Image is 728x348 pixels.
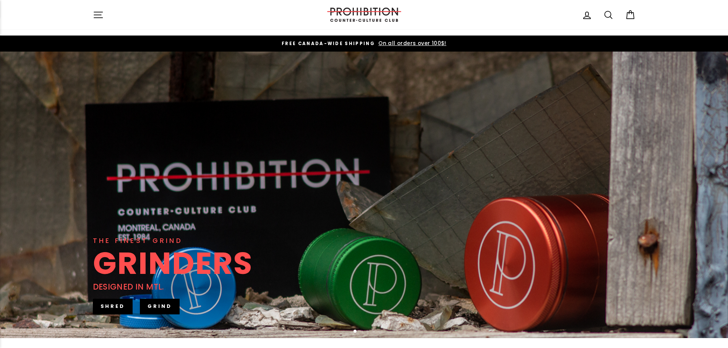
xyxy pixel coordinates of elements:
[93,299,133,314] a: SHRED
[376,40,446,47] span: On all orders over 100$!
[353,330,357,333] button: 1
[93,280,164,293] div: DESIGNED IN MTL.
[282,40,375,47] span: FREE CANADA-WIDE SHIPPING
[373,330,376,334] button: 4
[140,299,180,314] a: GRIND
[326,8,402,22] img: PROHIBITION COUNTER-CULTURE CLUB
[366,330,370,334] button: 3
[360,330,364,334] button: 2
[93,235,183,246] div: THE FINEST GRIND
[93,248,253,278] div: GRINDERS
[95,39,634,48] a: FREE CANADA-WIDE SHIPPING On all orders over 100$!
